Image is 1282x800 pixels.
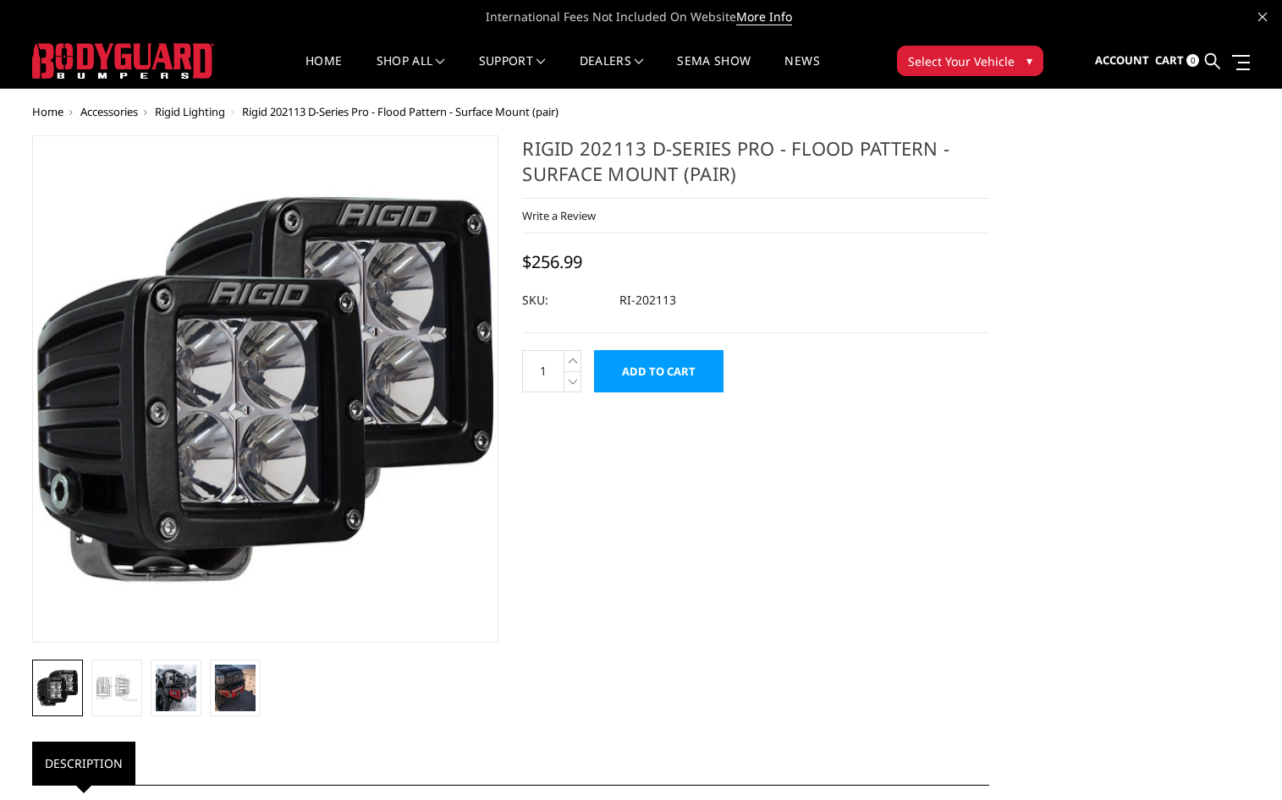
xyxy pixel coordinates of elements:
[1155,38,1199,84] a: Cart 0
[32,135,499,643] a: Rigid 202113 D-Series Pro - Flood Pattern - Surface Mount (pair)
[522,208,596,223] a: Write a Review
[37,140,494,638] img: Rigid 202113 D-Series Pro - Flood Pattern - Surface Mount (pair)
[32,104,63,119] a: Home
[377,55,445,88] a: shop all
[32,742,135,785] a: Description
[242,104,558,119] span: Rigid 202113 D-Series Pro - Flood Pattern - Surface Mount (pair)
[80,104,138,119] a: Accessories
[677,55,751,88] a: SEMA Show
[1095,52,1149,68] span: Account
[37,665,78,711] img: Rigid 202113 D-Series Pro - Flood Pattern - Surface Mount (pair)
[155,104,225,119] a: Rigid Lighting
[736,8,792,25] a: More Info
[784,55,819,88] a: News
[897,46,1043,76] button: Select Your Vehicle
[1155,52,1184,68] span: Cart
[580,55,644,88] a: Dealers
[1026,52,1032,69] span: ▾
[305,55,342,88] a: Home
[32,43,214,79] img: BODYGUARD BUMPERS
[1186,54,1199,67] span: 0
[594,350,724,392] input: Add to Cart
[619,285,676,315] dd: RI-202113
[479,55,546,88] a: Support
[908,52,1015,70] span: Select Your Vehicle
[522,285,607,315] dt: SKU:
[522,135,989,199] h1: Rigid 202113 D-Series Pro - Flood Pattern - Surface Mount (pair)
[1095,38,1149,84] a: Account
[215,665,256,711] img: Rigid 202113 D-Series Pro - Flood Pattern - Surface Mount (pair)
[522,250,582,273] span: $256.99
[96,665,137,711] img: Rigid 202113 D-Series Pro - Flood Pattern - Surface Mount (pair)
[156,665,196,711] img: Rigid 202113 D-Series Pro - Flood Pattern - Surface Mount (pair)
